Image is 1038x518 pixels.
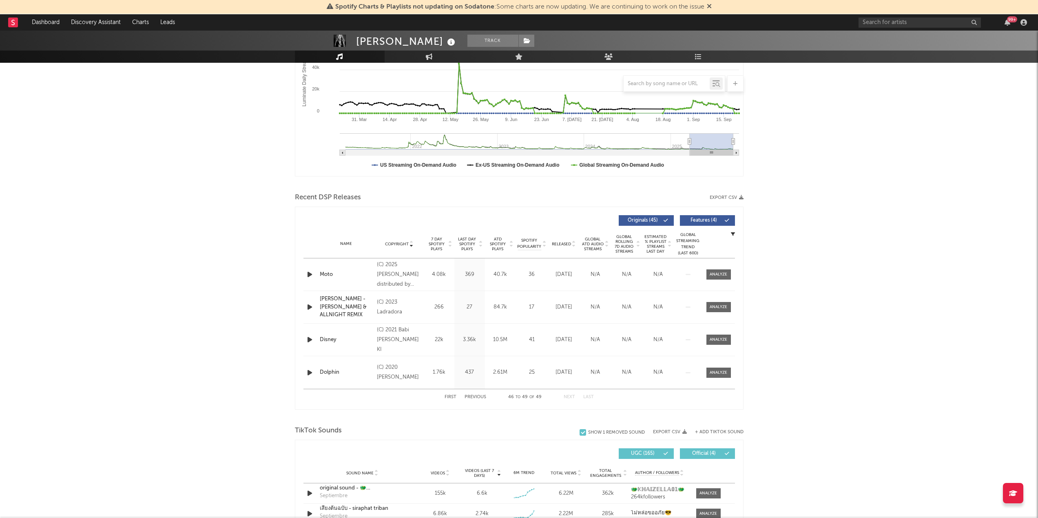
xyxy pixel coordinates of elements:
text: 0 [316,108,319,113]
button: Export CSV [710,195,744,200]
span: Videos (last 7 days) [463,468,496,478]
a: [PERSON_NAME] - [PERSON_NAME] & ALLNIGHT REMIX [320,295,373,319]
button: Track [467,35,518,47]
input: Search for artists [859,18,981,28]
div: 437 [456,368,483,377]
div: 10.5M [487,336,513,344]
span: Author / Followers [635,470,679,476]
span: UGC ( 165 ) [624,451,662,456]
text: 14. Apr [382,117,396,122]
text: 4. Aug [626,117,639,122]
span: Spotify Popularity [517,238,541,250]
text: 21. [DATE] [591,117,613,122]
text: 23. Jun [534,117,549,122]
div: N/A [582,303,609,311]
div: Name [320,241,373,247]
text: Ex-US Streaming On-Demand Audio [475,162,559,168]
div: 22k [426,336,452,344]
div: [DATE] [550,271,578,279]
div: N/A [582,368,609,377]
div: N/A [613,368,640,377]
button: Features(4) [680,215,735,226]
a: เสียงต้นฉบับ - siraphat triban [320,505,405,513]
text: 18. Aug [655,117,671,122]
div: [DATE] [550,368,578,377]
strong: ไม่หล่อขออภัย😎 [631,510,671,516]
button: UGC(165) [619,448,674,459]
span: 7 Day Spotify Plays [426,237,447,251]
div: Global Streaming Trend (Last 60D) [676,232,700,256]
span: Global Rolling 7D Audio Streams [613,234,635,254]
div: 99 + [1007,16,1017,22]
div: (C) 2020 [PERSON_NAME] [377,363,421,382]
a: original sound - 🐲🄼🄾🅃🄷🄴🅁01🄳🅁🄰🄶🄾🄽🐲 [320,484,405,492]
div: N/A [582,336,609,344]
text: 12. May [442,117,458,122]
div: 84.7k [487,303,513,311]
div: 17 [518,303,546,311]
button: + Add TikTok Sound [695,430,744,434]
span: TikTok Sounds [295,426,342,436]
text: 7. [DATE] [562,117,581,122]
span: Total Views [551,471,576,476]
text: 26. May [473,117,489,122]
div: [PERSON_NAME] [356,35,457,48]
span: Global ATD Audio Streams [582,237,604,251]
div: 4.08k [426,271,452,279]
button: Previous [465,395,486,399]
button: Next [564,395,575,399]
div: 6M Trend [505,470,543,476]
a: Leads [155,14,181,31]
div: [DATE] [550,336,578,344]
div: 2.22M [547,510,585,518]
div: 36 [518,271,546,279]
span: Videos [431,471,445,476]
span: Copyright [385,242,409,247]
div: 362k [589,489,627,498]
span: Total Engagements [589,468,622,478]
a: ไม่หล่อขออภัย😎 [631,510,688,516]
div: 369 [456,271,483,279]
div: 6.22M [547,489,585,498]
div: (C) 2021 Babi [PERSON_NAME] KI [377,325,421,355]
button: + Add TikTok Sound [687,430,744,434]
div: 285k [589,510,627,518]
a: Disney [320,336,373,344]
div: 1.76k [426,368,452,377]
text: Global Streaming On-Demand Audio [579,162,664,168]
div: 6.86k [421,510,459,518]
button: First [445,395,456,399]
div: Moto [320,271,373,279]
div: N/A [613,271,640,279]
span: Released [552,242,571,247]
div: N/A [613,336,640,344]
strong: 🐲𝕂ℍ𝔸𝕀ℤ𝔼𝕃𝕃𝔸𝟘𝟙🐲 [631,487,684,492]
text: US Streaming On-Demand Audio [380,162,456,168]
a: 🐲𝕂ℍ𝔸𝕀ℤ𝔼𝕃𝕃𝔸𝟘𝟙🐲 [631,487,688,493]
div: N/A [644,303,672,311]
span: Last Day Spotify Plays [456,237,478,251]
div: Show 1 Removed Sound [588,430,645,435]
div: 40.7k [487,271,513,279]
div: 3.36k [456,336,483,344]
span: Features ( 4 ) [685,218,723,223]
div: 264k followers [631,494,688,500]
button: 99+ [1005,19,1010,26]
button: Originals(45) [619,215,674,226]
button: Export CSV [653,430,687,434]
text: 1. Sep [687,117,700,122]
div: 6.6k [477,489,487,498]
div: 266 [426,303,452,311]
a: Charts [126,14,155,31]
div: 27 [456,303,483,311]
span: of [529,395,534,399]
span: ATD Spotify Plays [487,237,509,251]
text: Luminate Daily Streams [301,55,307,106]
div: 2.74k [476,510,489,518]
text: 40k [312,65,319,70]
span: : Some charts are now updating. We are continuing to work on the issue [335,4,704,10]
text: 9. Jun [505,117,517,122]
text: 15. Sep [716,117,731,122]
